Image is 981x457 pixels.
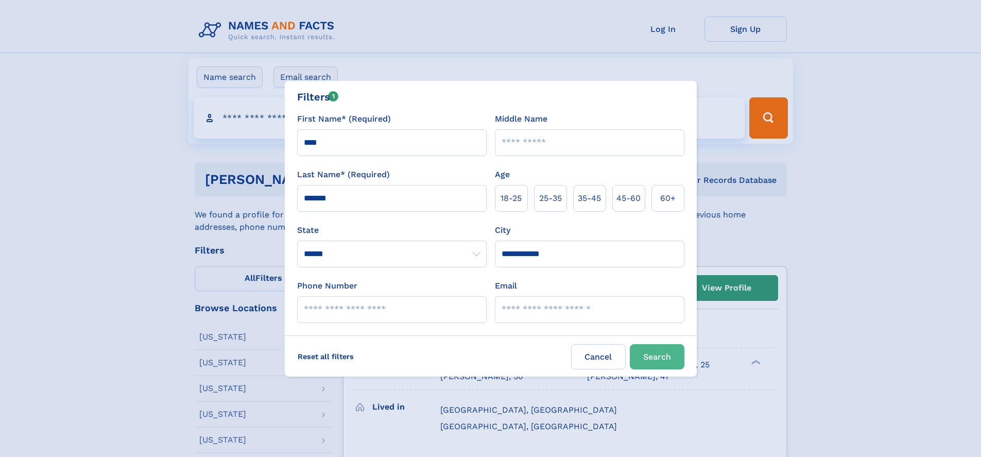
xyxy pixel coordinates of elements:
label: Age [495,168,510,181]
label: Phone Number [297,280,357,292]
button: Search [630,344,684,369]
span: 45‑60 [616,192,641,205]
label: Cancel [571,344,626,369]
label: Middle Name [495,113,547,125]
label: State [297,224,487,236]
label: Reset all filters [291,344,360,369]
label: Last Name* (Required) [297,168,390,181]
label: Email [495,280,517,292]
span: 25‑35 [539,192,562,205]
span: 60+ [660,192,676,205]
span: 18‑25 [501,192,522,205]
span: 35‑45 [578,192,601,205]
label: City [495,224,510,236]
label: First Name* (Required) [297,113,391,125]
div: Filters [297,89,339,105]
